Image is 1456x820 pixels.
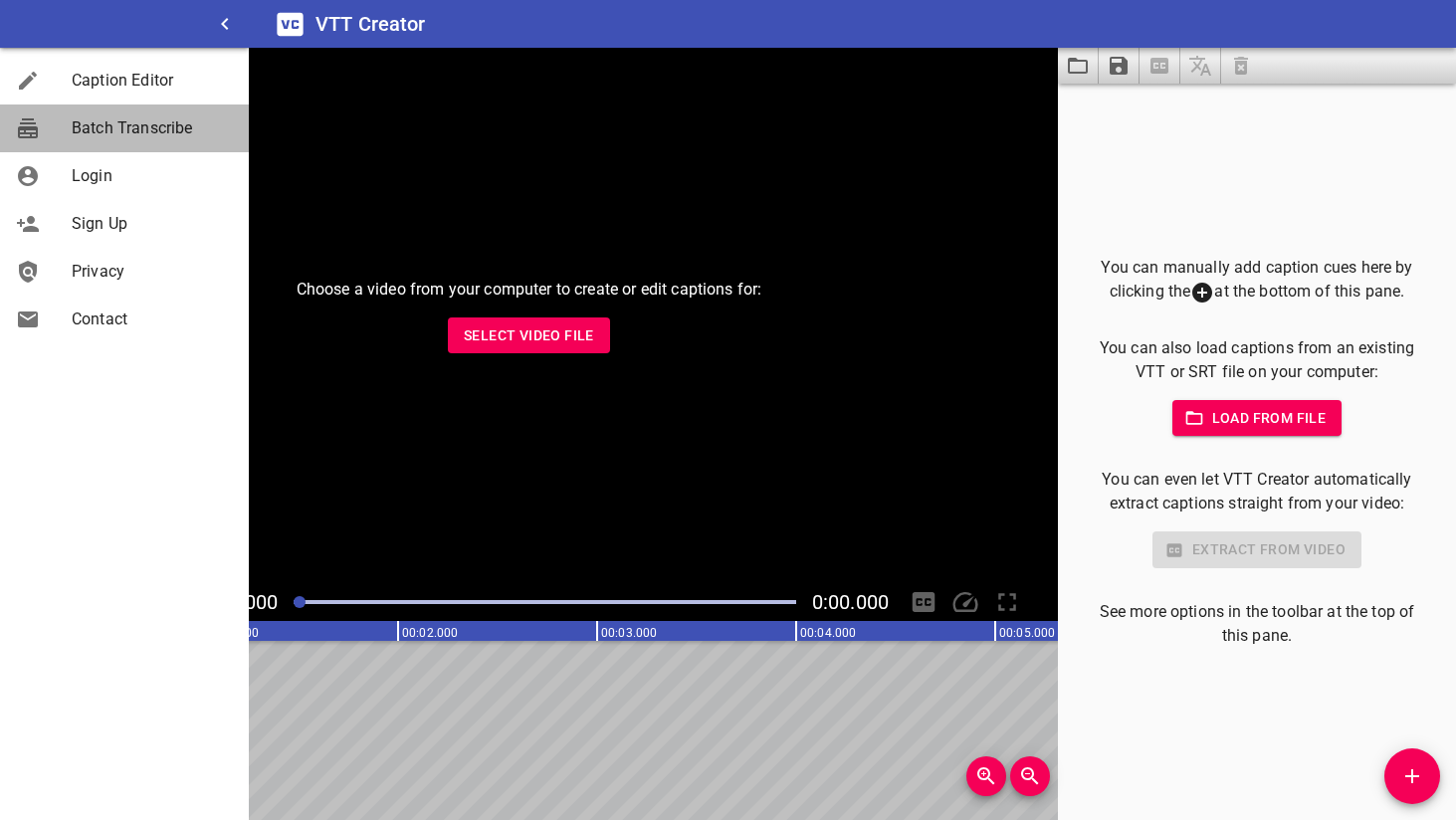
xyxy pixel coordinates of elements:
button: Load captions from file [1058,48,1099,84]
span: Add some captions below, then you can translate them. [1180,48,1221,84]
div: Caption Editor [16,69,72,93]
div: Toggle Full Screen [988,583,1026,621]
h6: VTT Creator [315,8,426,40]
span: Privacy [72,260,233,284]
button: Load from file [1172,400,1343,437]
span: Load from file [1188,406,1327,431]
div: Batch Transcribe [16,116,72,140]
div: Login [16,164,72,188]
span: Select a video in the pane to the left, then you can automatically extract captions. [1140,48,1180,84]
p: You can manually add caption cues here by clicking the at the bottom of this pane. [1090,256,1424,305]
svg: Save captions to file [1107,54,1131,78]
span: Login [72,164,233,188]
p: You can even let VTT Creator automatically extract captions straight from your video: [1090,468,1424,515]
span: Caption Editor [72,69,233,93]
div: Playback Speed [946,583,984,621]
div: Privacy [16,260,72,284]
text: 00:04.000 [800,626,856,640]
button: Add Cue [1384,748,1440,804]
p: You can also load captions from an existing VTT or SRT file on your computer: [1090,336,1424,384]
p: See more options in the toolbar at the top of this pane. [1090,600,1424,648]
svg: Load captions from file [1066,54,1090,78]
button: Select Video File [448,317,610,354]
div: Select a video in the pane to the left to use this feature [1090,531,1424,568]
span: Video Duration [812,590,889,614]
button: Zoom Out [1010,756,1050,796]
span: Sign Up [72,212,233,236]
button: Save captions to file [1099,48,1140,84]
text: 00:05.000 [999,626,1055,640]
text: 00:02.000 [402,626,458,640]
div: Sign Up [16,212,72,236]
button: Zoom In [966,756,1006,796]
span: Select Video File [464,323,594,348]
div: Contact [16,307,72,331]
text: 00:03.000 [601,626,657,640]
div: Play progress [294,600,796,604]
p: Choose a video from your computer to create or edit captions for: [297,278,762,302]
span: Contact [72,307,233,331]
span: Batch Transcribe [72,116,233,140]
